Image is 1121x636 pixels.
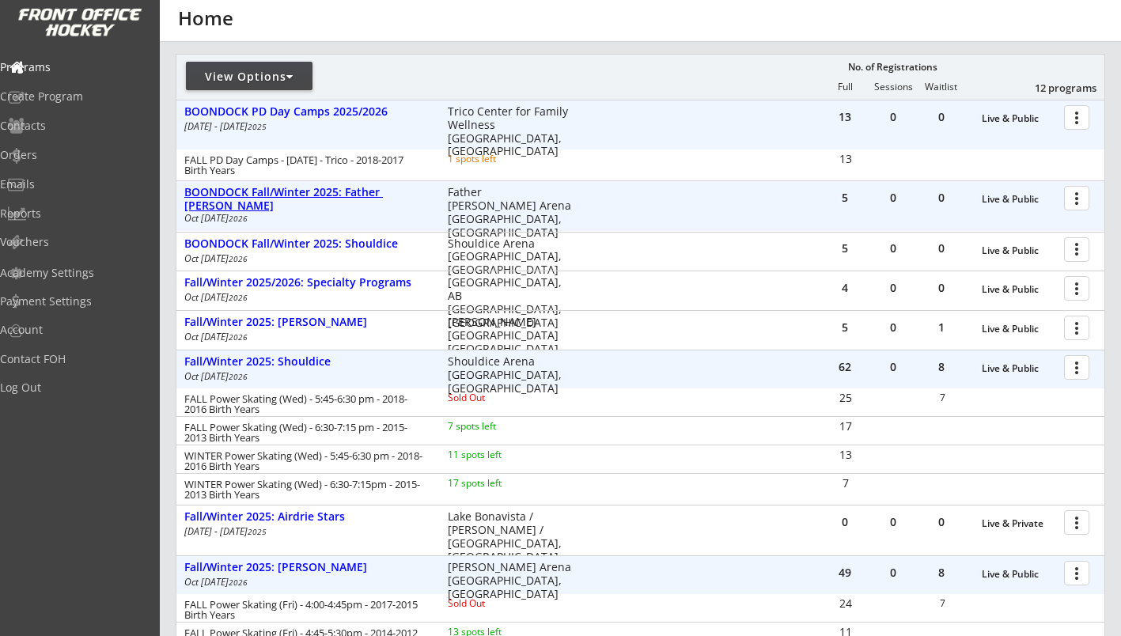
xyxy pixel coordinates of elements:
[918,192,965,203] div: 0
[821,567,869,578] div: 49
[248,526,267,537] em: 2025
[822,392,869,403] div: 25
[919,393,966,403] div: 7
[229,213,248,224] em: 2026
[184,479,426,500] div: WINTER Power Skating (Wed) - 6:30-7:15pm - 2015-2013 Birth Years
[822,449,869,460] div: 13
[869,362,917,373] div: 0
[821,243,869,254] div: 5
[184,105,431,119] div: BOONDOCK PD Day Camps 2025/2026
[917,81,964,93] div: Waitlist
[448,316,572,369] div: [PERSON_NAME][GEOGRAPHIC_DATA] [GEOGRAPHIC_DATA], [GEOGRAPHIC_DATA]
[184,332,426,342] div: Oct [DATE]
[1064,276,1089,301] button: more_vert
[229,292,248,303] em: 2026
[821,81,869,93] div: Full
[184,394,426,415] div: FALL Power Skating (Wed) - 5:45-6:30 pm - 2018-2016 Birth Years
[822,153,869,165] div: 13
[869,243,917,254] div: 0
[184,577,426,587] div: Oct [DATE]
[229,253,248,264] em: 2026
[184,451,426,471] div: WINTER Power Skating (Wed) - 5:45-6:30 pm - 2018-2016 Birth Years
[869,517,917,528] div: 0
[184,155,426,176] div: FALL PD Day Camps - [DATE] - Trico - 2018-2017 Birth Years
[184,316,431,329] div: Fall/Winter 2025: [PERSON_NAME]
[448,450,550,460] div: 11 spots left
[918,112,965,123] div: 0
[822,421,869,432] div: 17
[448,186,572,239] div: Father [PERSON_NAME] Arena [GEOGRAPHIC_DATA], [GEOGRAPHIC_DATA]
[869,567,917,578] div: 0
[184,355,431,369] div: Fall/Winter 2025: Shouldice
[821,112,869,123] div: 13
[1064,355,1089,380] button: more_vert
[822,478,869,489] div: 7
[982,113,1056,124] div: Live & Public
[184,510,431,524] div: Fall/Winter 2025: Airdrie Stars
[1064,316,1089,340] button: more_vert
[869,81,917,93] div: Sessions
[982,324,1056,335] div: Live & Public
[821,362,869,373] div: 62
[869,192,917,203] div: 0
[184,214,426,223] div: Oct [DATE]
[918,322,965,333] div: 1
[229,331,248,343] em: 2026
[448,599,550,608] div: Sold Out
[184,254,426,263] div: Oct [DATE]
[448,276,572,329] div: [GEOGRAPHIC_DATA], AB [GEOGRAPHIC_DATA], [GEOGRAPHIC_DATA]
[869,112,917,123] div: 0
[248,121,267,132] em: 2025
[918,282,965,293] div: 0
[1064,186,1089,210] button: more_vert
[184,527,426,536] div: [DATE] - [DATE]
[1064,237,1089,262] button: more_vert
[184,122,426,131] div: [DATE] - [DATE]
[448,355,572,395] div: Shouldice Arena [GEOGRAPHIC_DATA], [GEOGRAPHIC_DATA]
[869,282,917,293] div: 0
[918,243,965,254] div: 0
[821,322,869,333] div: 5
[982,245,1056,256] div: Live & Public
[982,284,1056,295] div: Live & Public
[448,479,550,488] div: 17 spots left
[1064,510,1089,535] button: more_vert
[919,599,966,608] div: 7
[184,186,431,213] div: BOONDOCK Fall/Winter 2025: Father [PERSON_NAME]
[843,62,941,73] div: No. of Registrations
[184,276,431,290] div: Fall/Winter 2025/2026: Specialty Programs
[982,518,1056,529] div: Live & Private
[918,517,965,528] div: 0
[184,293,426,302] div: Oct [DATE]
[918,567,965,578] div: 8
[982,194,1056,205] div: Live & Public
[186,69,312,85] div: View Options
[448,510,572,563] div: Lake Bonavista / [PERSON_NAME] / [GEOGRAPHIC_DATA], [GEOGRAPHIC_DATA]
[821,192,869,203] div: 5
[448,393,550,403] div: Sold Out
[184,237,431,251] div: BOONDOCK Fall/Winter 2025: Shouldice
[448,105,572,158] div: Trico Center for Family Wellness [GEOGRAPHIC_DATA], [GEOGRAPHIC_DATA]
[448,561,572,600] div: [PERSON_NAME] Arena [GEOGRAPHIC_DATA], [GEOGRAPHIC_DATA]
[448,422,550,431] div: 7 spots left
[821,282,869,293] div: 4
[448,237,572,277] div: Shouldice Arena [GEOGRAPHIC_DATA], [GEOGRAPHIC_DATA]
[1014,81,1096,95] div: 12 programs
[229,371,248,382] em: 2026
[184,600,426,620] div: FALL Power Skating (Fri) - 4:00-4:45pm - 2017-2015 Birth Years
[448,154,550,164] div: 1 spots left
[184,422,426,443] div: FALL Power Skating (Wed) - 6:30-7:15 pm - 2015-2013 Birth Years
[229,577,248,588] em: 2026
[822,598,869,609] div: 24
[1064,561,1089,585] button: more_vert
[869,322,917,333] div: 0
[184,561,431,574] div: Fall/Winter 2025: [PERSON_NAME]
[918,362,965,373] div: 8
[821,517,869,528] div: 0
[982,569,1056,580] div: Live & Public
[184,372,426,381] div: Oct [DATE]
[1064,105,1089,130] button: more_vert
[982,363,1056,374] div: Live & Public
